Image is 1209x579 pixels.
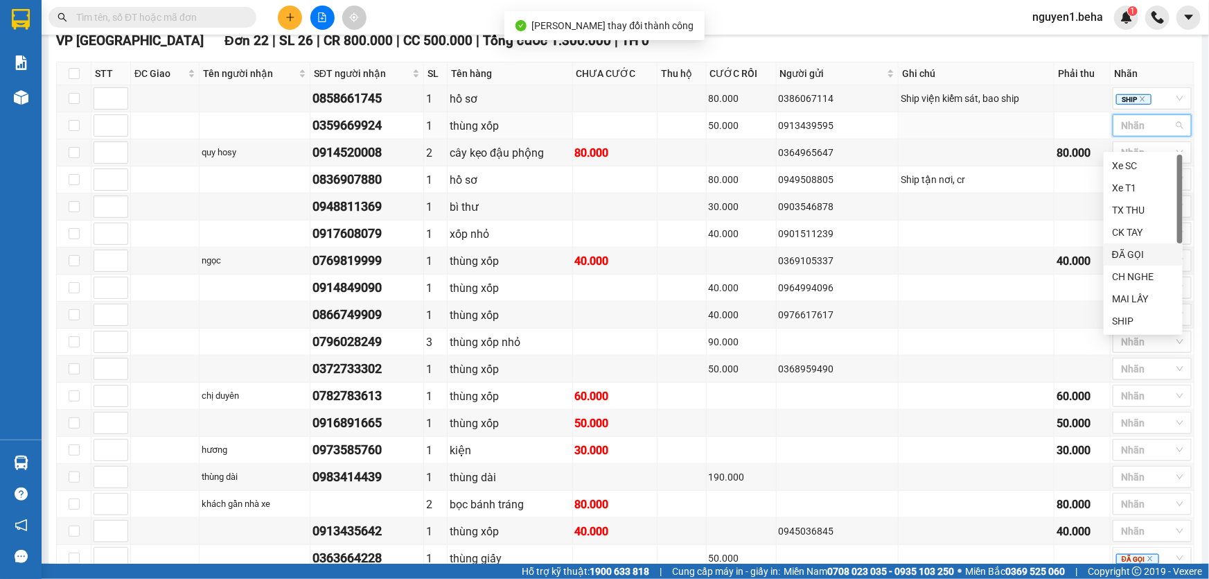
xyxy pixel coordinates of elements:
span: Tên người nhận [203,66,296,81]
div: 0386067114 [779,91,897,106]
span: SHIP [1116,94,1151,105]
td: hương [200,437,310,464]
div: 40.000 [709,307,774,322]
div: 60.000 [1057,388,1108,405]
button: plus [278,6,302,30]
div: CH NGHE [1104,266,1183,288]
div: 0973585760 [312,440,421,460]
div: 0359669924 [312,116,421,135]
div: 2 [426,496,445,513]
td: chị duyên [200,383,310,410]
div: 0983414439 [312,467,421,487]
div: MAI LẤY [1112,291,1174,306]
div: 0796028249 [312,332,421,352]
span: nguyen1.beha [1021,8,1114,26]
div: 0913435642 [312,521,421,541]
div: 1 [426,279,445,297]
img: warehouse-icon [14,456,28,470]
th: Ghi chú [899,62,1054,85]
div: 0948811369 [312,197,421,216]
div: 80.000 [1057,144,1108,162]
div: 0368959490 [779,361,897,377]
span: | [317,33,320,49]
div: 0363664228 [312,548,421,568]
div: Xe T1 [1112,180,1174,196]
strong: 0708 023 035 - 0935 103 250 [827,566,954,577]
td: 0372733302 [310,356,424,383]
div: kiện [450,442,570,459]
div: 30.000 [709,199,774,214]
td: 0914520008 [310,139,424,166]
div: Xe SC [1112,158,1174,173]
div: thùng xốp [450,415,570,432]
div: 1 [426,252,445,270]
th: STT [91,62,131,85]
div: TX THU [1104,199,1183,221]
span: CC 500.000 [403,33,473,49]
div: 50.000 [1057,415,1108,432]
div: khách gần nhà xe [202,497,308,511]
div: 1 [426,388,445,405]
div: quy hosy [202,146,308,159]
div: xốp nhỏ [450,225,570,243]
div: 0913439595 [779,118,897,133]
div: 190.000 [709,469,774,485]
div: 90.000 [709,334,774,349]
td: 0363664228 [310,545,424,572]
span: file-add [317,12,327,22]
div: 1 [426,442,445,459]
div: Ship viện kiểm sát, bao ship [901,91,1052,106]
td: 0796028249 [310,329,424,356]
span: | [615,33,618,49]
div: cây kẹo đậu phộng [450,144,570,162]
td: 0916891665 [310,410,424,437]
span: Miền Nam [784,564,954,579]
span: ĐÃ GỌI [1116,554,1159,564]
td: thùng dài [200,464,310,491]
div: 0836907880 [312,170,421,189]
span: Hỗ trợ kỹ thuật: [522,564,649,579]
input: Tìm tên, số ĐT hoặc mã đơn [76,10,240,25]
span: | [272,33,276,49]
span: search [58,12,67,22]
span: | [476,33,479,49]
div: 0769819999 [312,251,421,270]
th: CHƯA CƯỚC [573,62,658,85]
button: caret-down [1176,6,1201,30]
div: thùng xốp [450,523,570,540]
div: 1 [426,550,445,567]
div: 0369105337 [779,253,897,268]
td: quy hosy [200,139,310,166]
span: aim [349,12,359,22]
span: ⚪️ [958,569,962,574]
td: 0858661745 [310,85,424,112]
div: thùng xốp nhỏ [450,334,570,351]
span: | [396,33,400,49]
div: ĐÃ GỌI [1104,243,1183,266]
span: Cung cấp máy in - giấy in: [672,564,780,579]
div: Xe T1 [1104,177,1183,199]
div: 1 [426,225,445,243]
sup: 1 [1128,6,1138,16]
span: notification [15,519,28,532]
span: SL 26 [279,33,313,49]
td: ngọc [200,248,310,275]
th: SL [424,62,448,85]
div: 50.000 [575,415,655,432]
strong: 0369 525 060 [1005,566,1065,577]
div: Xe SC [1104,155,1183,177]
div: 40.000 [575,523,655,540]
div: thùng xốp [450,279,570,297]
div: thùng xốp [450,252,570,270]
span: ĐC Giao [134,66,185,81]
div: 1 [426,117,445,135]
div: bì thư [450,198,570,216]
div: 0945036845 [779,524,897,539]
div: thùng xốp [450,361,570,378]
div: 0916891665 [312,413,421,433]
div: 80.000 [1057,496,1108,513]
img: logo-vxr [12,9,30,30]
img: icon-new-feature [1120,11,1133,24]
div: CK TAY [1112,225,1174,240]
div: 50.000 [709,551,774,566]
